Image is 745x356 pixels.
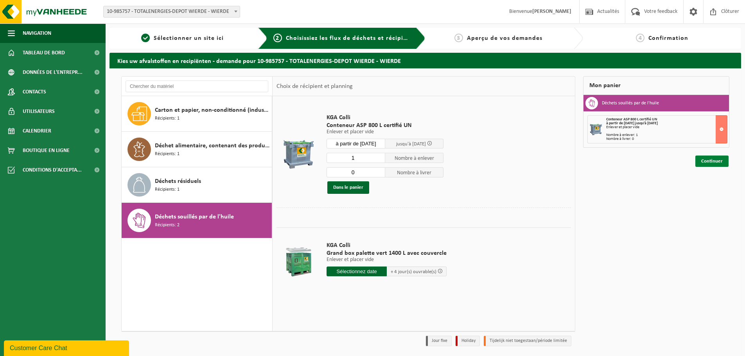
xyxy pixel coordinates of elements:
li: Tijdelijk niet toegestaan/période limitée [484,336,571,346]
span: KGA Colli [327,114,443,122]
strong: [PERSON_NAME] [532,9,571,14]
li: Holiday [456,336,480,346]
iframe: chat widget [4,339,131,356]
button: Déchets souillés par de l'huile Récipients: 2 [122,203,272,238]
span: 4 [636,34,644,42]
span: Tableau de bord [23,43,65,63]
span: Conteneur ASP 800 L certifié UN [606,117,657,122]
span: 2 [273,34,282,42]
span: jusqu'à [DATE] [396,141,426,147]
div: Mon panier [583,76,729,95]
span: Récipients: 2 [155,222,180,229]
input: Sélectionnez date [327,267,387,276]
a: 1Sélectionner un site ici [113,34,252,43]
div: Enlever et placer vide [606,125,727,129]
span: + 4 jour(s) ouvrable(s) [391,269,436,274]
span: Calendrier [23,121,51,141]
span: Carton et papier, non-conditionné (industriel) [155,106,270,115]
span: Boutique en ligne [23,141,70,160]
span: Nombre à livrer [385,167,444,177]
span: Sélectionner un site ici [154,35,224,41]
li: Jour fixe [426,336,452,346]
span: 10-985757 - TOTALENERGIES-DEPOT WIERDE - WIERDE [103,6,240,18]
button: Déchets résiduels Récipients: 1 [122,167,272,203]
span: Conteneur ASP 800 L certifié UN [327,122,443,129]
strong: à partir de [DATE] jusqu'à [DATE] [606,121,658,125]
span: Aperçu de vos demandes [467,35,542,41]
input: Sélectionnez date [327,139,385,148]
p: Enlever et placer vide [327,129,443,135]
span: Nombre à enlever [385,153,444,163]
button: Dans le panier [327,181,369,194]
div: Nombre à enlever: 1 [606,133,727,137]
a: Continuer [695,156,729,167]
h3: Déchets souillés par de l'huile [602,97,659,109]
span: Confirmation [648,35,688,41]
span: Déchet alimentaire, contenant des produits d'origine animale, non emballé, catégorie 3 [155,141,270,150]
span: KGA Colli [327,242,447,249]
span: Conditions d'accepta... [23,160,82,180]
span: Grand box palette vert 1400 L avec couvercle [327,249,447,257]
button: Carton et papier, non-conditionné (industriel) Récipients: 1 [122,96,272,132]
div: Choix de récipient et planning [273,77,357,96]
span: Contacts [23,82,46,102]
span: 1 [141,34,150,42]
span: Récipients: 1 [155,150,180,158]
span: Récipients: 1 [155,115,180,122]
span: Récipients: 1 [155,186,180,193]
span: 3 [454,34,463,42]
span: Déchets résiduels [155,177,201,186]
input: Chercher du matériel [126,81,268,92]
span: Navigation [23,23,51,43]
span: Données de l'entrepr... [23,63,83,82]
div: Nombre à livrer: 0 [606,137,727,141]
h2: Kies uw afvalstoffen en recipiënten - demande pour 10-985757 - TOTALENERGIES-DEPOT WIERDE - WIERDE [110,53,741,68]
span: Déchets souillés par de l'huile [155,212,234,222]
span: Choisissiez les flux de déchets et récipients [286,35,416,41]
p: Enlever et placer vide [327,257,447,263]
span: 10-985757 - TOTALENERGIES-DEPOT WIERDE - WIERDE [104,6,240,17]
span: Utilisateurs [23,102,55,121]
button: Déchet alimentaire, contenant des produits d'origine animale, non emballé, catégorie 3 Récipients: 1 [122,132,272,167]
